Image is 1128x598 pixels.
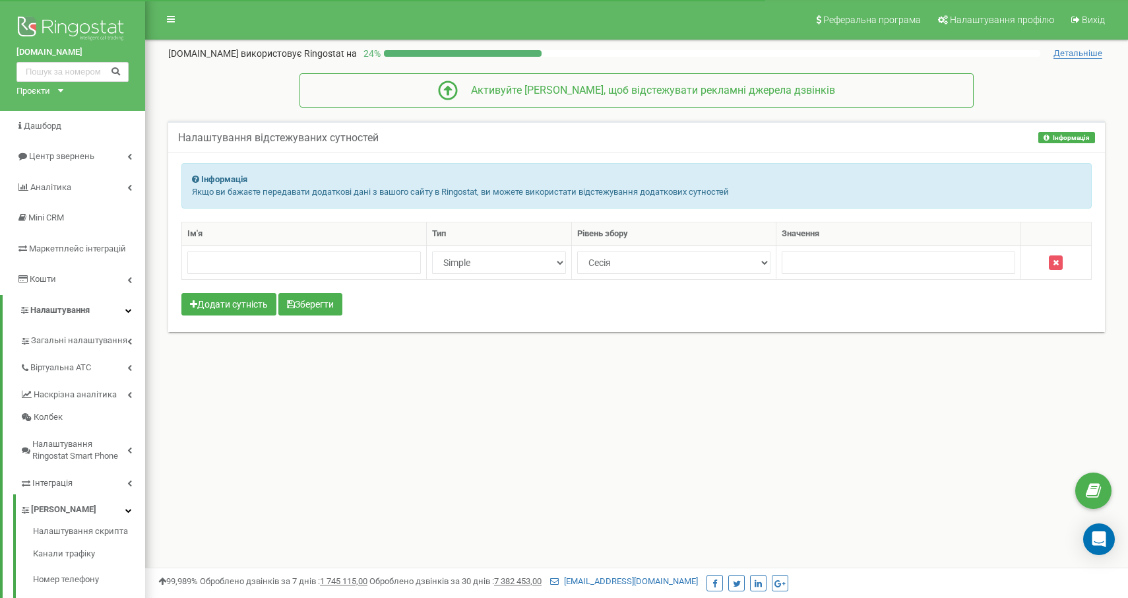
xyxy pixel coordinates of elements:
[28,213,64,222] span: Mini CRM
[34,411,63,424] span: Колбек
[20,352,145,380] a: Віртуальна АТС
[20,429,145,468] a: Налаштування Ringostat Smart Phone
[1053,48,1102,59] span: Детальніше
[34,389,117,401] span: Наскрізна аналітика
[20,406,145,429] a: Колбек
[3,295,145,326] a: Налаштування
[1082,15,1105,25] span: Вихід
[168,47,357,60] p: [DOMAIN_NAME]
[158,576,198,586] span: 99,989%
[30,362,91,374] span: Віртуальна АТС
[571,222,776,246] th: Рівень збору
[31,335,127,347] span: Загальні налаштування
[823,15,921,25] span: Реферальна програма
[494,576,542,586] u: 7 382 453,00
[20,325,145,352] a: Загальні налаштування
[1083,523,1115,555] div: Open Intercom Messenger
[320,576,367,586] u: 1 745 115,00
[182,222,427,246] th: Ім'я
[24,121,61,131] span: Дашборд
[16,85,50,98] div: Проєкти
[192,186,1081,199] p: Якщо ви бажаєте передавати додаткові дані з вашого сайту в Ringostat, ви можете використати відст...
[29,151,94,161] span: Центр звернень
[30,274,56,284] span: Кошти
[1038,132,1095,143] button: Інформація
[32,438,127,463] span: Налаштування Ringostat Smart Phone
[241,48,357,59] span: використовує Ringostat на
[33,525,145,541] a: Налаштування скрипта
[178,132,379,144] h5: Налаштування відстежуваних сутностей
[278,293,342,316] button: Зберегти
[950,15,1054,25] span: Налаштування профілю
[30,182,71,192] span: Аналiтика
[181,293,276,316] button: Додати сутність
[32,477,73,490] span: Інтеграція
[550,576,698,586] a: [EMAIL_ADDRESS][DOMAIN_NAME]
[16,62,129,82] input: Пошук за номером
[20,468,145,495] a: Інтеграція
[30,305,90,315] span: Налаштування
[29,244,126,253] span: Маркетплейс інтеграцій
[31,504,96,516] span: [PERSON_NAME]
[33,541,145,567] a: Канали трафіку
[16,13,129,46] img: Ringostat logo
[33,567,145,593] a: Номер телефону
[201,174,247,184] strong: Інформація
[20,380,145,407] a: Наскрізна аналітика
[16,46,129,59] a: [DOMAIN_NAME]
[200,576,367,586] span: Оброблено дзвінків за 7 днів :
[20,494,145,521] a: [PERSON_NAME]
[458,83,835,98] div: Активуйте [PERSON_NAME], щоб відстежувати рекламні джерела дзвінків
[776,222,1020,246] th: Значення
[357,47,384,60] p: 24 %
[426,222,571,246] th: Тип
[369,576,542,586] span: Оброблено дзвінків за 30 днів :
